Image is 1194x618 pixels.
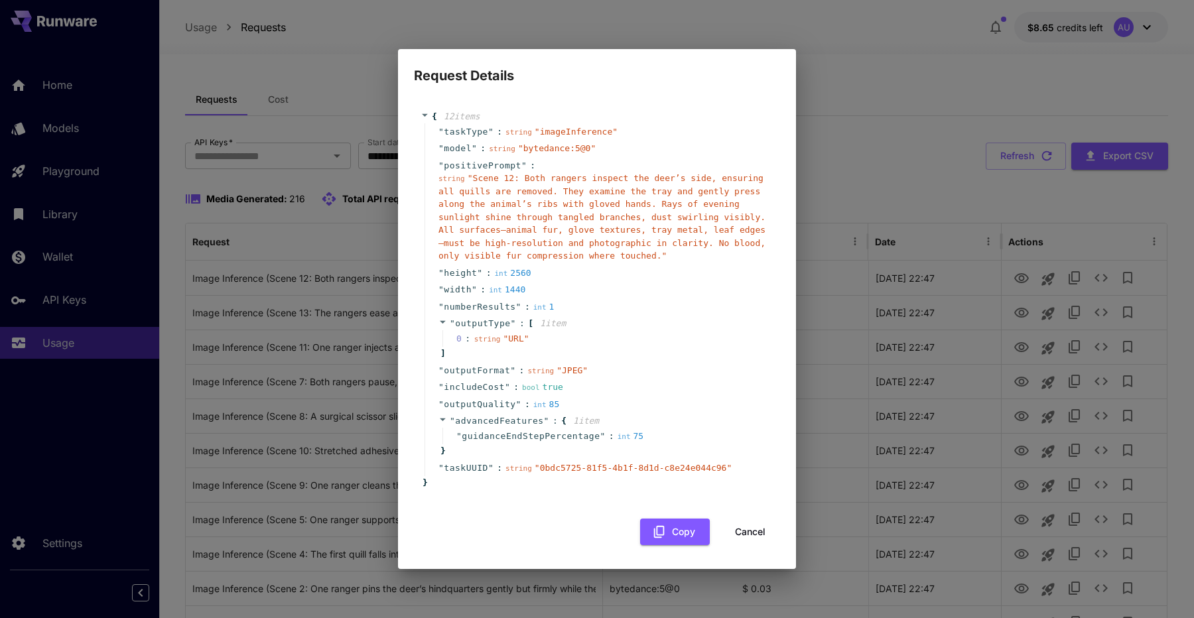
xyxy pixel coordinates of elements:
span: " [438,382,444,392]
span: " [456,431,462,441]
span: " [438,127,444,137]
span: } [438,444,446,458]
span: " 0bdc5725-81f5-4b1f-8d1d-c8e24e044c96 " [535,463,732,473]
div: true [522,381,563,394]
span: positivePrompt [444,159,521,172]
span: : [519,364,525,377]
span: string [505,464,532,473]
span: [ [528,317,533,330]
span: " URL " [503,334,529,343]
span: " [488,127,494,137]
span: 1 item [540,318,566,328]
span: 1 item [573,416,599,426]
span: outputType [455,318,510,328]
span: int [533,401,547,409]
span: outputQuality [444,398,515,411]
span: string [527,367,554,375]
button: Cancel [720,519,780,546]
span: } [421,476,428,489]
div: 1440 [489,283,525,296]
span: " imageInference " [535,127,618,137]
span: : [486,267,492,280]
span: " [516,302,521,312]
span: : [480,142,486,155]
span: model [444,142,472,155]
span: " bytedance:5@0 " [518,143,596,153]
span: int [618,432,631,441]
span: " [438,268,444,278]
span: " [438,399,444,409]
span: " [438,284,444,294]
h2: Request Details [398,49,796,86]
span: " [438,302,444,312]
span: 12 item s [444,111,480,121]
span: " [438,143,444,153]
span: " [516,399,521,409]
span: { [561,414,566,428]
span: : [497,125,502,139]
span: ] [438,347,446,360]
span: outputFormat [444,364,510,377]
span: " [438,365,444,375]
span: width [444,283,472,296]
span: " JPEG " [557,365,588,375]
div: 2560 [494,267,531,280]
span: " [438,160,444,170]
span: " Scene 12: Both rangers inspect the deer’s side, ensuring all quills are removed. They examine t... [438,173,765,261]
span: " [544,416,549,426]
span: height [444,267,477,280]
span: includeCost [444,381,505,394]
button: Copy [640,519,710,546]
span: : [553,414,558,428]
span: int [494,269,507,278]
span: " [472,284,477,294]
span: string [505,128,532,137]
span: " [472,143,477,153]
div: : [465,332,470,345]
span: taskType [444,125,488,139]
span: " [510,365,515,375]
span: 0 [456,332,474,345]
span: : [609,430,614,443]
span: " [450,318,455,328]
span: " [511,318,516,328]
span: : [497,462,502,475]
span: numberResults [444,300,515,314]
span: advancedFeatures [455,416,543,426]
span: : [525,398,530,411]
span: string [489,145,515,153]
span: " [521,160,527,170]
span: int [489,286,502,294]
span: : [519,317,525,330]
span: : [480,283,486,296]
span: : [530,159,535,172]
span: " [438,463,444,473]
span: " [450,416,455,426]
span: " [505,382,510,392]
span: int [533,303,547,312]
span: taskUUID [444,462,488,475]
div: 1 [533,300,555,314]
span: " [477,268,482,278]
span: guidanceEndStepPercentage [462,430,600,443]
span: bool [522,383,540,392]
span: : [513,381,519,394]
div: 75 [618,430,644,443]
span: string [438,174,465,183]
span: " [600,431,606,441]
div: 85 [533,398,560,411]
span: string [474,335,501,343]
span: { [432,110,437,123]
span: " [488,463,494,473]
span: : [525,300,530,314]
